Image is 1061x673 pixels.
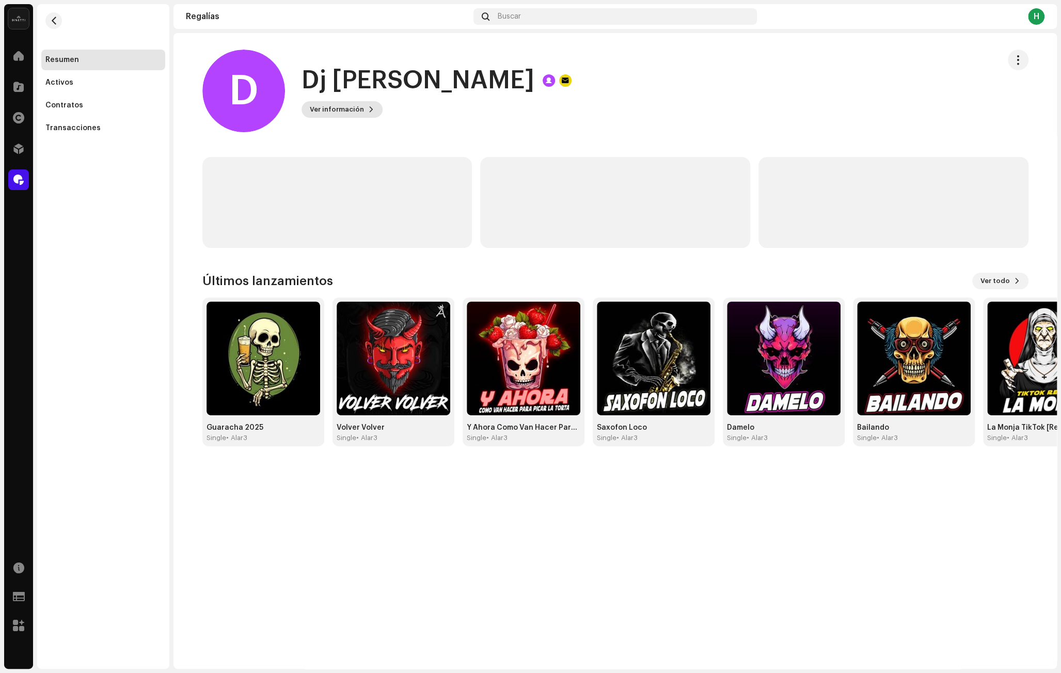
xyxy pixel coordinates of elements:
[302,101,383,118] button: Ver información
[356,434,377,442] div: • Alar3
[8,8,29,29] img: 02a7c2d3-3c89-4098-b12f-2ff2945c95ee
[207,424,320,432] div: Guaracha 2025
[727,434,747,442] div: Single
[857,302,971,415] img: 75fc9ac2-7050-436b-9898-4ffbcc8cf2b5
[207,434,226,442] div: Single
[1007,434,1028,442] div: • Alar3
[41,72,165,93] re-m-nav-item: Activos
[727,302,841,415] img: ffb5380c-d682-4d73-a0a1-4997f06dac24
[310,99,364,120] span: Ver información
[877,434,898,442] div: • Alar3
[980,271,1010,291] span: Ver todo
[186,12,469,21] div: Regalías
[498,12,521,21] span: Buscar
[467,302,580,415] img: db5a6075-4e64-4814-832d-49bf00f35712
[207,302,320,415] img: 990a2772-83d2-4415-ba6f-4748a5bb853b
[747,434,768,442] div: • Alar3
[987,434,1007,442] div: Single
[45,56,79,64] div: Resumen
[616,434,638,442] div: • Alar3
[337,424,450,432] div: Volver Volver
[486,434,508,442] div: • Alar3
[467,434,486,442] div: Single
[857,424,971,432] div: Bailando
[202,273,333,289] h3: Últimos lanzamientos
[597,424,710,432] div: Saxofon Loco
[226,434,247,442] div: • Alar3
[302,64,534,97] h1: Dj [PERSON_NAME]
[857,434,877,442] div: Single
[972,273,1028,289] button: Ver todo
[45,101,83,109] div: Contratos
[41,118,165,138] re-m-nav-item: Transacciones
[41,95,165,116] re-m-nav-item: Contratos
[45,124,101,132] div: Transacciones
[41,50,165,70] re-m-nav-item: Resumen
[727,424,841,432] div: Damelo
[1028,8,1044,25] div: H
[45,79,73,87] div: Activos
[597,434,616,442] div: Single
[467,424,580,432] div: Y Ahora Como Van Hacer Para Picar La Torta (TikTok Remix)
[337,434,356,442] div: Single
[202,50,285,132] div: D
[337,302,450,415] img: 776646e6-e982-4ff6-9f93-e3a6a1fd471e
[597,302,710,415] img: 76af8d4c-0e51-4ca0-b5b4-527a951be27e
